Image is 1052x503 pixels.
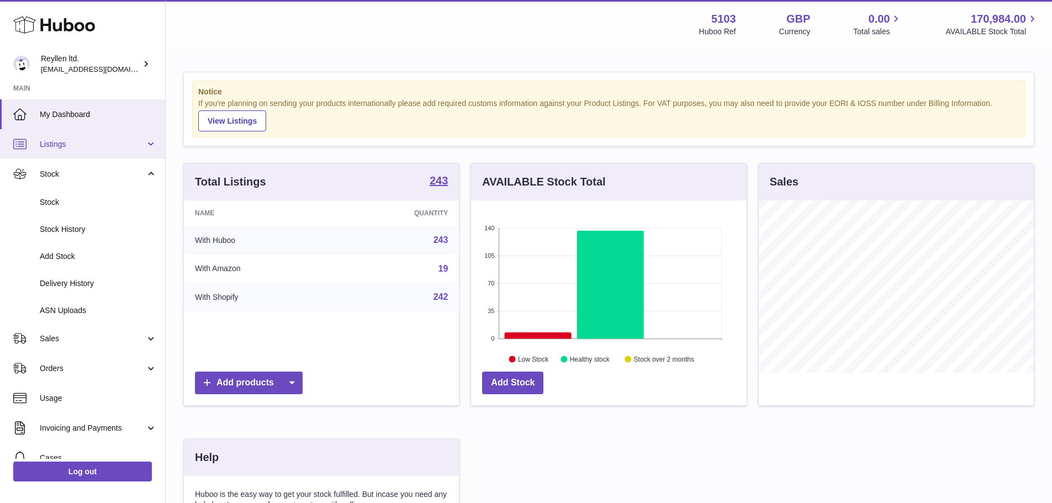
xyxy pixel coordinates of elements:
[434,235,448,245] a: 243
[518,355,549,363] text: Low Stock
[184,200,335,226] th: Name
[40,423,145,433] span: Invoicing and Payments
[699,27,736,37] div: Huboo Ref
[482,372,543,394] a: Add Stock
[853,12,902,37] a: 0.00 Total sales
[869,12,890,27] span: 0.00
[13,56,30,72] img: internalAdmin-5103@internal.huboo.com
[634,355,694,363] text: Stock over 2 months
[438,264,448,273] a: 19
[853,27,902,37] span: Total sales
[40,109,157,120] span: My Dashboard
[945,27,1039,37] span: AVAILABLE Stock Total
[335,200,459,226] th: Quantity
[198,98,1019,131] div: If you're planning on sending your products internationally please add required customs informati...
[770,174,799,189] h3: Sales
[40,139,145,150] span: Listings
[779,27,811,37] div: Currency
[40,278,157,289] span: Delivery History
[40,251,157,262] span: Add Stock
[195,174,266,189] h3: Total Listings
[198,110,266,131] a: View Listings
[198,87,1019,97] strong: Notice
[40,363,145,374] span: Orders
[41,54,140,75] div: Reyllen ltd.
[430,175,448,186] strong: 243
[40,197,157,208] span: Stock
[434,292,448,301] a: 242
[786,12,810,27] strong: GBP
[195,450,219,465] h3: Help
[40,224,157,235] span: Stock History
[488,308,495,314] text: 35
[945,12,1039,37] a: 170,984.00 AVAILABLE Stock Total
[40,305,157,316] span: ASN Uploads
[570,355,610,363] text: Healthy stock
[13,462,152,481] a: Log out
[40,393,157,404] span: Usage
[184,255,335,283] td: With Amazon
[491,335,495,342] text: 0
[430,175,448,188] a: 243
[484,252,494,259] text: 105
[40,333,145,344] span: Sales
[41,65,162,73] span: [EMAIL_ADDRESS][DOMAIN_NAME]
[971,12,1026,27] span: 170,984.00
[184,226,335,255] td: With Huboo
[184,283,335,311] td: With Shopify
[484,225,494,231] text: 140
[711,12,736,27] strong: 5103
[195,372,303,394] a: Add products
[40,453,157,463] span: Cases
[488,280,495,287] text: 70
[40,169,145,179] span: Stock
[482,174,605,189] h3: AVAILABLE Stock Total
